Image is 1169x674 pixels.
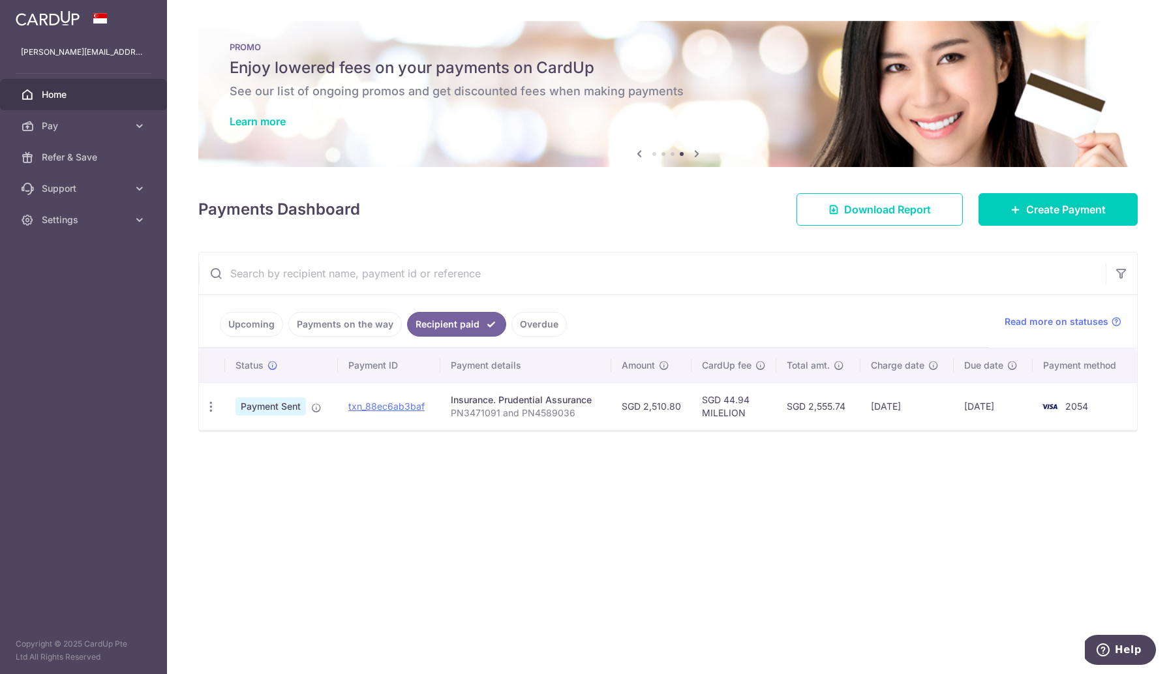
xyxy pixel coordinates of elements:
a: Overdue [511,312,567,337]
span: Download Report [844,202,931,217]
a: Payments on the way [288,312,402,337]
img: CardUp [16,10,80,26]
a: Download Report [797,193,963,226]
span: Refer & Save [42,151,128,164]
a: Read more on statuses [1005,315,1121,328]
h5: Enjoy lowered fees on your payments on CardUp [230,57,1106,78]
a: Recipient paid [407,312,506,337]
a: Create Payment [979,193,1138,226]
span: Home [42,88,128,101]
span: 2054 [1065,401,1088,412]
p: [PERSON_NAME][EMAIL_ADDRESS][DOMAIN_NAME] [21,46,146,59]
span: Total amt. [787,359,830,372]
p: PN3471091 and PN4589036 [451,406,601,420]
th: Payment details [440,348,611,382]
div: Insurance. Prudential Assurance [451,393,601,406]
span: Status [235,359,264,372]
a: Learn more [230,115,286,128]
img: Latest Promos banner [198,21,1138,167]
input: Search by recipient name, payment id or reference [199,253,1106,294]
p: PROMO [230,42,1106,52]
a: Upcoming [220,312,283,337]
h4: Payments Dashboard [198,198,360,221]
span: Due date [964,359,1003,372]
td: SGD 2,510.80 [611,382,691,430]
td: [DATE] [954,382,1032,430]
td: SGD 44.94 MILELION [691,382,776,430]
h6: See our list of ongoing promos and get discounted fees when making payments [230,84,1106,99]
span: Support [42,182,128,195]
th: Payment ID [338,348,440,382]
span: Amount [622,359,655,372]
span: Pay [42,119,128,132]
th: Payment method [1033,348,1137,382]
td: [DATE] [860,382,954,430]
a: txn_88ec6ab3baf [348,401,425,412]
iframe: Opens a widget where you can find more information [1085,635,1156,667]
span: Settings [42,213,128,226]
span: Create Payment [1026,202,1106,217]
img: Bank Card [1037,399,1063,414]
span: Charge date [871,359,924,372]
span: CardUp fee [702,359,751,372]
span: Read more on statuses [1005,315,1108,328]
span: Payment Sent [235,397,306,416]
td: SGD 2,555.74 [776,382,860,430]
